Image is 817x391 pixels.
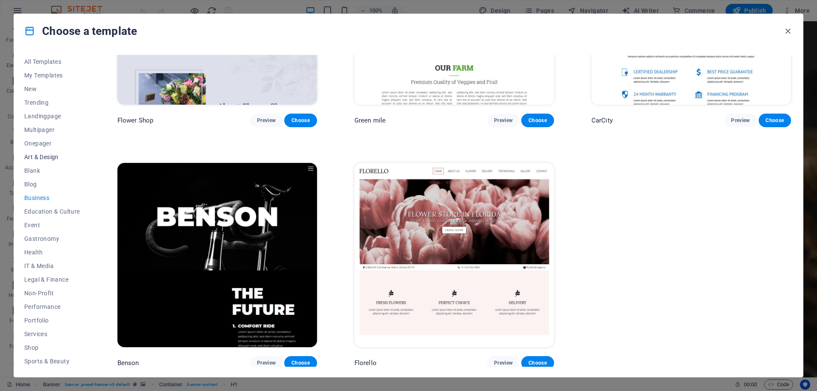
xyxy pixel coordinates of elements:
p: CarCity [591,116,613,125]
span: Gastronomy [24,235,80,242]
span: IT & Media [24,263,80,269]
button: Education & Culture [24,205,80,218]
button: Health [24,245,80,259]
p: Flower Shop [117,116,154,125]
button: Preview [724,114,757,127]
span: Performance [24,303,80,310]
span: Preview [494,360,513,366]
button: Non-Profit [24,286,80,300]
span: Services [24,331,80,337]
span: Multipager [24,126,80,133]
span: Art & Design [24,154,80,160]
button: Blank [24,164,80,177]
span: Non-Profit [24,290,80,297]
span: Sports & Beauty [24,358,80,365]
span: Shop [24,344,80,351]
span: Blog [24,181,80,188]
button: Choose [284,114,317,127]
button: Gastronomy [24,232,80,245]
span: Education & Culture [24,208,80,215]
span: New [24,86,80,92]
span: Choose [528,360,547,366]
button: Business [24,191,80,205]
span: Preview [494,117,513,124]
span: Event [24,222,80,228]
span: Choose [291,117,310,124]
img: Benson [117,163,317,347]
span: Blank [24,167,80,174]
button: Choose [759,114,791,127]
button: Shop [24,341,80,354]
button: Preview [487,356,520,370]
span: Portfolio [24,317,80,324]
button: Trending [24,96,80,109]
span: Legal & Finance [24,276,80,283]
button: My Templates [24,68,80,82]
span: Choose [528,117,547,124]
button: Sports & Beauty [24,354,80,368]
span: All Templates [24,58,80,65]
button: Choose [521,356,554,370]
span: Choose [291,360,310,366]
button: Performance [24,300,80,314]
p: Florello [354,359,377,367]
p: Benson [117,359,139,367]
h4: Choose a template [24,24,137,38]
span: Onepager [24,140,80,147]
span: Preview [731,117,750,124]
button: All Templates [24,55,80,68]
button: Landingpage [24,109,80,123]
button: Choose [521,114,554,127]
span: My Templates [24,72,80,79]
button: Blog [24,177,80,191]
button: Preview [250,356,283,370]
button: Event [24,218,80,232]
span: Health [24,249,80,256]
span: Trending [24,99,80,106]
span: Landingpage [24,113,80,120]
button: Choose [284,356,317,370]
p: Green mile [354,116,386,125]
button: Onepager [24,137,80,150]
button: Multipager [24,123,80,137]
button: Legal & Finance [24,273,80,286]
button: IT & Media [24,259,80,273]
img: Florello [354,163,554,347]
button: Portfolio [24,314,80,327]
span: Preview [257,117,276,124]
button: Preview [250,114,283,127]
button: New [24,82,80,96]
button: Services [24,327,80,341]
span: Preview [257,360,276,366]
span: Choose [766,117,784,124]
button: Preview [487,114,520,127]
span: Business [24,194,80,201]
button: Art & Design [24,150,80,164]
